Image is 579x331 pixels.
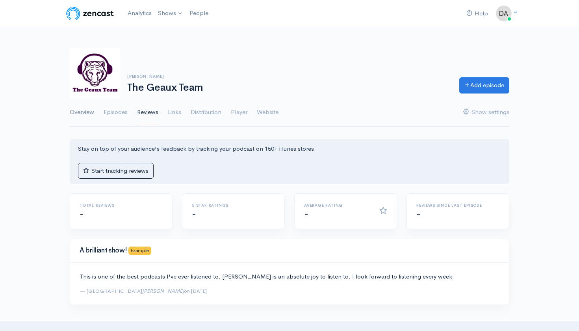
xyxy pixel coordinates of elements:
[80,272,499,281] p: This is one of the best podcasts I've ever listened to. [PERSON_NAME] is an absolute joy to liste...
[459,77,509,94] a: Add episode
[416,203,499,208] h6: Reviews since last episode
[191,98,221,127] a: Distribution
[127,74,450,79] h6: [PERSON_NAME]
[70,139,509,184] div: Stay on top of your audience's feedback by tracking your podcast on 150+ iTunes stores.
[192,203,275,208] h6: 5 star ratings
[80,203,163,208] h6: Total reviews
[416,209,421,219] span: -
[127,82,450,94] h1: The Geaux Team
[70,98,94,127] a: Overview
[137,98,158,127] a: Reviews
[128,247,151,255] span: Example
[155,5,186,22] a: Shows
[463,5,491,22] a: Help
[80,287,499,295] footer: [GEOGRAPHIC_DATA] on [DATE]
[104,98,128,127] a: Episodes
[142,288,184,294] cite: Source Title
[186,5,212,22] a: People
[231,98,247,127] a: Player
[304,209,308,219] span: -
[496,6,512,21] img: ...
[80,209,84,219] span: -
[168,98,181,127] a: Links
[463,98,509,127] a: Show settings
[80,247,499,255] h3: A brilliant show!
[257,98,278,127] a: Website
[304,203,370,208] h6: Average rating
[65,6,115,21] img: ZenCast Logo
[192,209,196,219] span: -
[124,5,155,22] a: Analytics
[78,163,154,179] button: Start tracking reviews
